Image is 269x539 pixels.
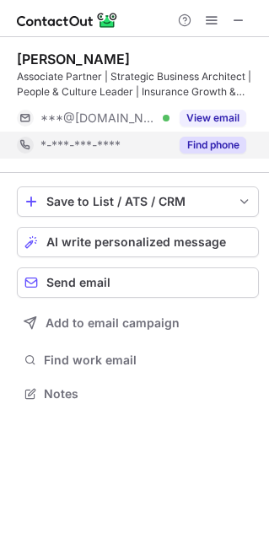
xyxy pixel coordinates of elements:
button: Reveal Button [180,137,246,154]
span: AI write personalized message [46,235,226,249]
button: Reveal Button [180,110,246,127]
div: Save to List / ATS / CRM [46,195,229,208]
button: Notes [17,382,259,406]
span: Notes [44,386,252,402]
button: Send email [17,267,259,298]
span: ***@[DOMAIN_NAME] [40,110,157,126]
div: [PERSON_NAME] [17,51,130,67]
img: ContactOut v5.3.10 [17,10,118,30]
span: Send email [46,276,110,289]
span: Find work email [44,353,252,368]
button: Add to email campaign [17,308,259,338]
div: Associate Partner | Strategic Business Architect | People & Culture Leader | Insurance Growth & E... [17,69,259,100]
span: Add to email campaign [46,316,180,330]
button: save-profile-one-click [17,186,259,217]
button: AI write personalized message [17,227,259,257]
button: Find work email [17,348,259,372]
